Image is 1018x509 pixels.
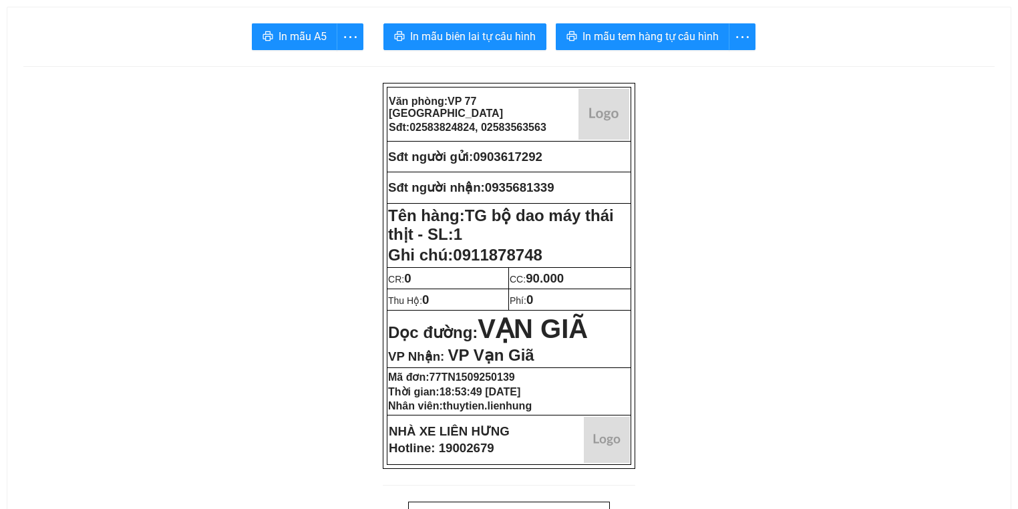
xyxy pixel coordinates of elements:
[473,150,542,164] span: 0903617292
[478,314,588,343] span: VẠN GIÃ
[388,274,411,285] span: CR:
[383,23,546,50] button: printerIn mẫu biên lai tự cấu hình
[454,225,462,243] span: 1
[263,31,273,43] span: printer
[453,246,542,264] span: 0911878748
[404,271,411,285] span: 0
[485,180,554,194] span: 0935681339
[388,371,515,383] strong: Mã đơn:
[388,349,444,363] span: VP Nhận:
[337,29,363,45] span: more
[556,23,729,50] button: printerIn mẫu tem hàng tự cấu hình
[337,23,363,50] button: more
[510,295,533,306] span: Phí:
[448,346,534,364] span: VP Vạn Giã
[388,180,485,194] strong: Sđt người nhận:
[409,122,546,133] span: 02583824824, 02583563563
[389,424,510,438] strong: NHÀ XE LIÊN HƯNG
[440,386,521,397] span: 18:53:49 [DATE]
[279,28,327,45] span: In mẫu A5
[388,295,429,306] span: Thu Hộ:
[389,122,546,133] strong: Sđt:
[443,400,532,411] span: thuytien.lienhung
[566,31,577,43] span: printer
[729,29,755,45] span: more
[388,386,520,397] strong: Thời gian:
[388,206,614,243] strong: Tên hàng:
[388,206,614,243] span: TG bộ dao máy thái thịt - SL:
[388,246,542,264] span: Ghi chú:
[252,23,337,50] button: printerIn mẫu A5
[526,293,533,307] span: 0
[526,271,564,285] span: 90.000
[388,400,532,411] strong: Nhân viên:
[582,28,719,45] span: In mẫu tem hàng tự cấu hình
[389,96,503,119] span: VP 77 [GEOGRAPHIC_DATA]
[584,417,630,463] img: logo
[394,31,405,43] span: printer
[578,89,629,140] img: logo
[389,441,494,455] strong: Hotline: 19002679
[410,28,536,45] span: In mẫu biên lai tự cấu hình
[510,274,564,285] span: CC:
[422,293,429,307] span: 0
[388,150,473,164] strong: Sđt người gửi:
[430,371,515,383] span: 77TN1509250139
[388,323,588,341] strong: Dọc đường:
[389,96,503,119] strong: Văn phòng:
[729,23,755,50] button: more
